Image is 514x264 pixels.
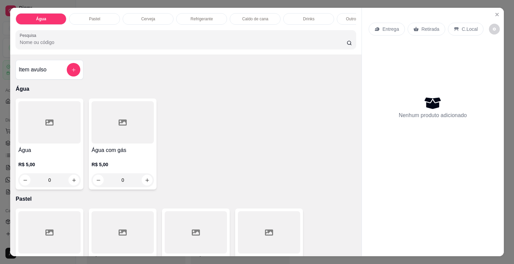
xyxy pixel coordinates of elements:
p: Refrigerante [190,16,213,22]
button: increase-product-quantity [142,175,152,185]
label: Pesquisa [20,32,39,38]
button: Close [492,9,502,20]
p: Pastel [16,195,356,203]
p: Água [36,16,46,22]
p: Entrega [383,26,399,32]
p: C.Local [462,26,478,32]
button: increase-product-quantity [68,175,79,185]
button: decrease-product-quantity [20,175,30,185]
p: Água [16,85,356,93]
h4: Água [18,146,81,154]
p: Outros sem álcool [346,16,379,22]
input: Pesquisa [20,39,347,46]
p: R$ 5,00 [91,161,154,168]
p: Retirada [422,26,439,32]
p: R$ 5,00 [18,161,81,168]
button: decrease-product-quantity [489,24,500,35]
p: Cerveja [141,16,155,22]
p: Caldo de cana [242,16,268,22]
p: Drinks [303,16,314,22]
h4: Item avulso [19,66,46,74]
p: Nenhum produto adicionado [399,111,467,119]
button: decrease-product-quantity [93,175,104,185]
p: Pastel [89,16,100,22]
button: add-separate-item [67,63,80,76]
h4: Água com gás [91,146,154,154]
